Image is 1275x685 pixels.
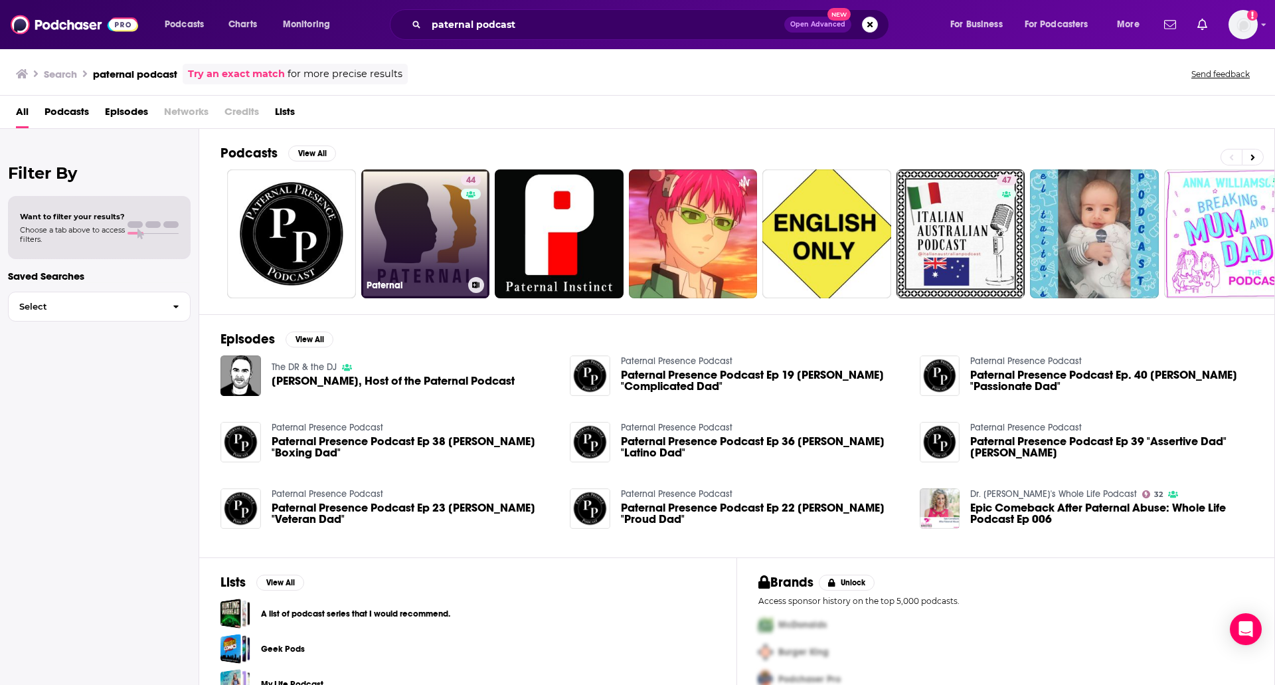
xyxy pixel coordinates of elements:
[93,68,177,80] h3: paternal podcast
[621,355,732,367] a: Paternal Presence Podcast
[155,14,221,35] button: open menu
[261,642,305,656] a: Geek Pods
[11,12,138,37] img: Podchaser - Follow, Share and Rate Podcasts
[272,422,383,433] a: Paternal Presence Podcast
[1192,13,1213,36] a: Show notifications dropdown
[920,355,960,396] img: Paternal Presence Podcast Ep. 40 Roman Suarez "Passionate Dad"
[272,502,554,525] a: Paternal Presence Podcast Ep 23 Dave Lester "Veteran Dad"
[941,14,1019,35] button: open menu
[283,15,330,34] span: Monitoring
[272,436,554,458] a: Paternal Presence Podcast Ep 38 Julian Pollard "Boxing Dad"
[790,21,845,28] span: Open Advanced
[44,101,89,128] span: Podcasts
[1229,10,1258,39] button: Show profile menu
[570,488,610,529] img: Paternal Presence Podcast Ep 22 T.J. Davis "Proud Dad"
[621,502,904,525] span: Paternal Presence Podcast Ep 22 [PERSON_NAME] "Proud Dad"
[224,101,259,128] span: Credits
[261,607,450,621] a: A list of podcast series that I would recommend.
[621,422,732,433] a: Paternal Presence Podcast
[220,145,336,161] a: PodcastsView All
[1154,492,1163,498] span: 32
[220,574,304,591] a: ListsView All
[361,169,490,298] a: 44Paternal
[220,331,275,347] h2: Episodes
[621,436,904,458] span: Paternal Presence Podcast Ep 36 [PERSON_NAME] "Latino Dad"
[164,101,209,128] span: Networks
[778,674,841,685] span: Podchaser Pro
[970,488,1137,500] a: Dr. Barbara's Whole Life Podcast
[220,422,261,462] img: Paternal Presence Podcast Ep 38 Julian Pollard "Boxing Dad"
[621,369,904,392] a: Paternal Presence Podcast Ep 19 Marlon Randolph "Complicated Dad"
[9,302,162,311] span: Select
[220,599,250,629] a: A list of podcast series that I would recommend.
[920,422,960,462] img: Paternal Presence Podcast Ep 39 "Assertive Dad" Ronald Felder
[426,14,784,35] input: Search podcasts, credits, & more...
[570,422,610,462] img: Paternal Presence Podcast Ep 36 Joel Rodriguez "Latino Dad"
[288,66,402,82] span: for more precise results
[758,596,1253,606] p: Access sponsor history on the top 5,000 podcasts.
[1229,10,1258,39] span: Logged in as ereardon
[970,502,1253,525] a: Epic Comeback After Paternal Abuse: Whole Life Podcast Ep 006
[220,145,278,161] h2: Podcasts
[8,292,191,322] button: Select
[466,174,475,187] span: 44
[920,488,960,529] img: Epic Comeback After Paternal Abuse: Whole Life Podcast Ep 006
[272,502,554,525] span: Paternal Presence Podcast Ep 23 [PERSON_NAME] "Veteran Dad"
[1159,13,1181,36] a: Show notifications dropdown
[286,332,333,347] button: View All
[288,146,336,161] button: View All
[16,101,29,128] span: All
[20,212,125,221] span: Want to filter your results?
[275,101,295,128] span: Lists
[228,15,257,34] span: Charts
[970,436,1253,458] a: Paternal Presence Podcast Ep 39 "Assertive Dad" Ronald Felder
[220,355,261,396] img: Nick Firchau, Host of the Paternal Podcast
[1230,613,1262,645] div: Open Intercom Messenger
[8,163,191,183] h2: Filter By
[367,280,463,291] h3: Paternal
[220,331,333,347] a: EpisodesView All
[188,66,285,82] a: Try an exact match
[220,488,261,529] img: Paternal Presence Podcast Ep 23 Dave Lester "Veteran Dad"
[621,436,904,458] a: Paternal Presence Podcast Ep 36 Joel Rodriguez "Latino Dad"
[272,375,515,387] span: [PERSON_NAME], Host of the Paternal Podcast
[256,575,304,591] button: View All
[105,101,148,128] a: Episodes
[621,369,904,392] span: Paternal Presence Podcast Ep 19 [PERSON_NAME] "Complicated Dad"
[1229,10,1258,39] img: User Profile
[1117,15,1140,34] span: More
[272,436,554,458] span: Paternal Presence Podcast Ep 38 [PERSON_NAME] "Boxing Dad"
[1002,174,1011,187] span: 47
[997,175,1017,185] a: 47
[819,575,875,591] button: Unlock
[896,169,1025,298] a: 47
[570,355,610,396] img: Paternal Presence Podcast Ep 19 Marlon Randolph "Complicated Dad"
[272,488,383,500] a: Paternal Presence Podcast
[778,646,829,658] span: Burger King
[1016,14,1108,35] button: open menu
[970,369,1253,392] a: Paternal Presence Podcast Ep. 40 Roman Suarez "Passionate Dad"
[778,619,827,631] span: McDonalds
[165,15,204,34] span: Podcasts
[274,14,347,35] button: open menu
[970,436,1253,458] span: Paternal Presence Podcast Ep 39 "Assertive Dad" [PERSON_NAME]
[1142,490,1163,498] a: 32
[753,638,778,666] img: Second Pro Logo
[20,225,125,244] span: Choose a tab above to access filters.
[220,14,265,35] a: Charts
[621,502,904,525] a: Paternal Presence Podcast Ep 22 T.J. Davis "Proud Dad"
[970,369,1253,392] span: Paternal Presence Podcast Ep. 40 [PERSON_NAME] "Passionate Dad"
[827,8,851,21] span: New
[272,361,337,373] a: The DR & the DJ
